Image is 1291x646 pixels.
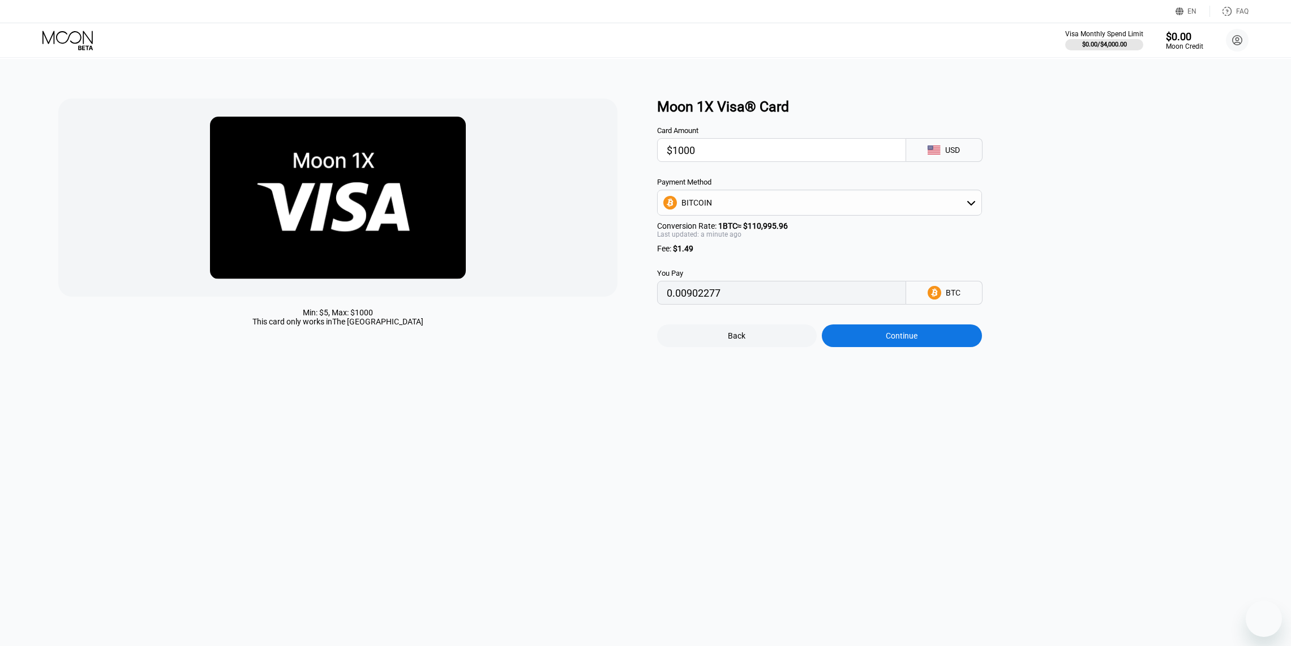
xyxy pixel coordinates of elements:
[657,221,982,230] div: Conversion Rate:
[1246,601,1282,637] iframe: Button to launch messaging window
[667,139,897,161] input: $0.00
[252,317,423,326] div: This card only works in The [GEOGRAPHIC_DATA]
[1210,6,1249,17] div: FAQ
[1176,6,1210,17] div: EN
[673,244,693,253] span: $1.49
[1236,7,1249,15] div: FAQ
[303,308,373,317] div: Min: $ 5 , Max: $ 1000
[657,269,906,277] div: You Pay
[1166,31,1203,50] div: $0.00Moon Credit
[718,221,788,230] span: 1 BTC ≈ $110,995.96
[1082,41,1127,48] div: $0.00 / $4,000.00
[886,331,917,340] div: Continue
[1065,30,1143,38] div: Visa Monthly Spend Limit
[1166,42,1203,50] div: Moon Credit
[657,99,1245,115] div: Moon 1X Visa® Card
[946,288,960,297] div: BTC
[657,178,982,186] div: Payment Method
[1065,30,1143,50] div: Visa Monthly Spend Limit$0.00/$4,000.00
[728,331,745,340] div: Back
[945,146,960,155] div: USD
[657,244,982,253] div: Fee :
[1166,31,1203,42] div: $0.00
[657,126,906,135] div: Card Amount
[1187,7,1196,15] div: EN
[657,324,817,347] div: Back
[657,230,982,238] div: Last updated: a minute ago
[822,324,982,347] div: Continue
[681,198,712,207] div: BITCOIN
[658,191,981,214] div: BITCOIN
